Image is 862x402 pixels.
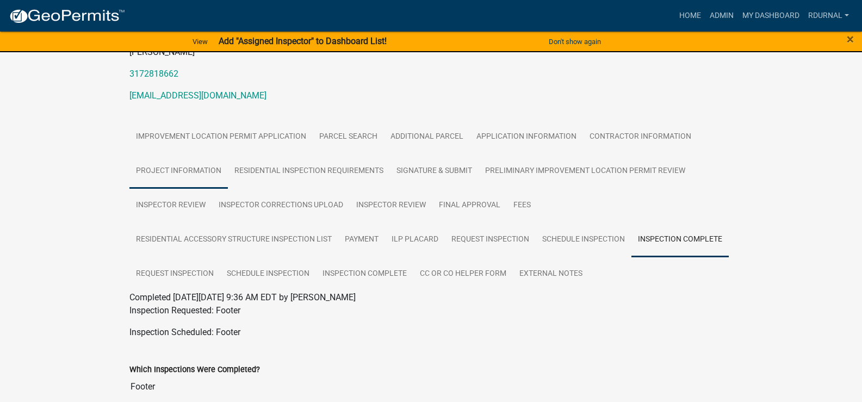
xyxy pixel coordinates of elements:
a: 3172818662 [129,69,178,79]
p: Inspection Scheduled: Footer [129,326,733,339]
label: Which Inspections Were Completed? [129,366,260,374]
a: Inspection Complete [631,222,729,257]
a: ADDITIONAL PARCEL [384,120,470,154]
a: Request Inspection [129,257,220,292]
a: View [188,33,212,51]
a: Inspection Complete [316,257,413,292]
a: Residential Accessory Structure Inspection List [129,222,338,257]
a: rdurnal [804,5,853,26]
a: ILP Placard [385,222,445,257]
p: Inspection Requested: Footer [129,304,733,317]
a: Inspector Review [129,188,212,223]
a: Payment [338,222,385,257]
a: Final Approval [432,188,507,223]
a: Inspector Review [350,188,432,223]
a: Home [675,5,705,26]
span: Completed [DATE][DATE] 9:36 AM EDT by [PERSON_NAME] [129,292,356,302]
span: × [847,32,854,47]
a: Signature & Submit [390,154,479,189]
a: Admin [705,5,738,26]
button: Close [847,33,854,46]
a: Residential Inspection Requirements [228,154,390,189]
strong: Add "Assigned Inspector" to Dashboard List! [219,36,387,46]
button: Don't show again [544,33,605,51]
a: Request Inspection [445,222,536,257]
a: Project Information [129,154,228,189]
a: Application Information [470,120,583,154]
a: Inspector Corrections Upload [212,188,350,223]
a: External Notes [513,257,589,292]
a: Parcel search [313,120,384,154]
a: Improvement Location Permit Application [129,120,313,154]
a: Preliminary Improvement Location Permit Review [479,154,692,189]
a: Fees [507,188,537,223]
a: Schedule Inspection [220,257,316,292]
a: My Dashboard [738,5,804,26]
a: Contractor Information [583,120,698,154]
a: Schedule Inspection [536,222,631,257]
a: CC or CO Helper Form [413,257,513,292]
a: [EMAIL_ADDRESS][DOMAIN_NAME] [129,90,266,101]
